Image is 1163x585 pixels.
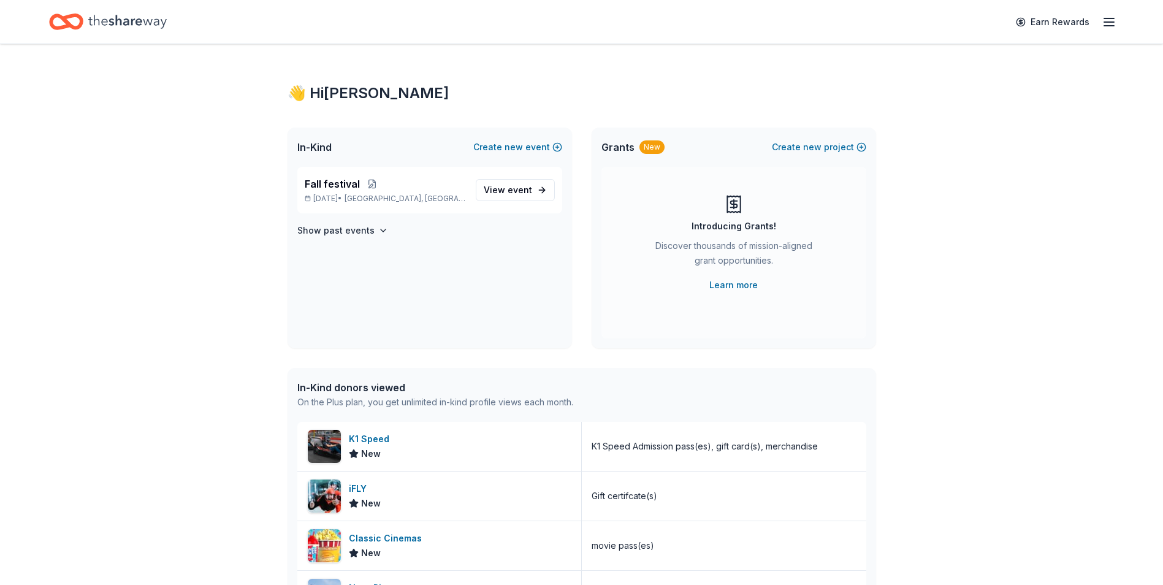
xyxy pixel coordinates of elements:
span: new [803,140,822,155]
div: Discover thousands of mission-aligned grant opportunities. [650,239,817,273]
img: Image for iFLY [308,480,341,513]
span: New [361,496,381,511]
div: K1 Speed [349,432,394,446]
div: Classic Cinemas [349,531,427,546]
button: Show past events [297,223,388,238]
div: 👋 Hi [PERSON_NAME] [288,83,876,103]
button: Createnewproject [772,140,866,155]
span: New [361,446,381,461]
div: On the Plus plan, you get unlimited in-kind profile views each month. [297,395,573,410]
span: Fall festival [305,177,360,191]
span: In-Kind [297,140,332,155]
a: Learn more [709,278,758,292]
div: K1 Speed Admission pass(es), gift card(s), merchandise [592,439,818,454]
div: Gift certifcate(s) [592,489,657,503]
button: Createnewevent [473,140,562,155]
div: New [639,140,665,154]
span: Grants [601,140,635,155]
h4: Show past events [297,223,375,238]
img: Image for Classic Cinemas [308,529,341,562]
span: event [508,185,532,195]
div: In-Kind donors viewed [297,380,573,395]
div: Introducing Grants! [692,219,776,234]
a: View event [476,179,555,201]
div: iFLY [349,481,381,496]
span: New [361,546,381,560]
a: Earn Rewards [1009,11,1097,33]
a: Home [49,7,167,36]
p: [DATE] • [305,194,466,204]
span: View [484,183,532,197]
img: Image for K1 Speed [308,430,341,463]
span: [GEOGRAPHIC_DATA], [GEOGRAPHIC_DATA] [345,194,465,204]
span: new [505,140,523,155]
div: movie pass(es) [592,538,654,553]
